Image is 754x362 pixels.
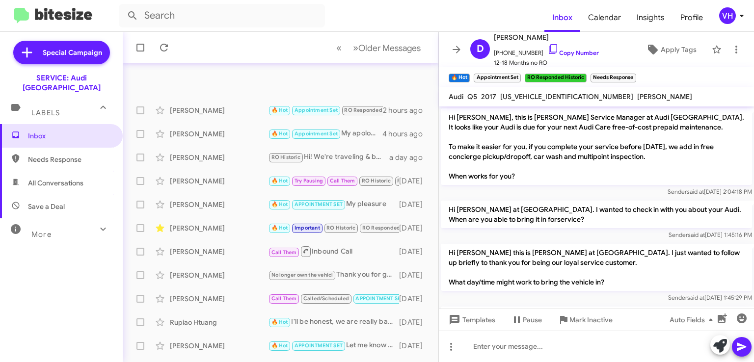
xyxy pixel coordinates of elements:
[635,41,707,58] button: Apply Tags
[295,342,343,349] span: APPOINTMENT SET
[271,225,288,231] span: 🔥 Hot
[399,294,431,304] div: [DATE]
[295,201,343,207] span: APPOINTMENT SET
[31,108,60,117] span: Labels
[31,230,52,239] span: More
[331,38,427,58] nav: Page navigation example
[447,311,495,329] span: Templates
[268,199,399,210] div: My pleasure
[326,225,355,231] span: RO Historic
[397,178,456,184] span: RO Responded Historic
[330,38,348,58] button: Previous
[550,311,620,329] button: Mark Inactive
[268,316,399,328] div: I'll be honest, we are really backed up on cars in service this week- short on technicians. It ma...
[268,340,399,351] div: Let me know if you need anything else. Otherwise, I have you down for an oil change [DATE][DATE] ...
[399,341,431,351] div: [DATE]
[467,92,477,101] span: Q5
[383,105,431,115] div: 2 hours ago
[494,31,599,43] span: [PERSON_NAME]
[449,74,470,82] small: 🔥 Hot
[477,41,484,57] span: D
[661,41,697,58] span: Apply Tags
[544,3,580,32] span: Inbox
[28,202,65,211] span: Save a Deal
[268,245,399,258] div: Inbound Call
[170,129,268,139] div: [PERSON_NAME]
[382,129,431,139] div: 4 hours ago
[399,270,431,280] div: [DATE]
[295,225,320,231] span: Important
[170,105,268,115] div: [PERSON_NAME]
[170,176,268,186] div: [PERSON_NAME]
[591,74,636,82] small: Needs Response
[711,7,743,24] button: VH
[170,200,268,209] div: [PERSON_NAME]
[494,43,599,58] span: [PHONE_NUMBER]
[271,130,288,137] span: 🔥 Hot
[170,294,268,304] div: [PERSON_NAME]
[399,247,431,257] div: [DATE]
[347,38,427,58] button: Next
[449,92,463,101] span: Audi
[295,107,338,113] span: Appointment Set
[268,269,399,281] div: Thank you for getting back to me. I will update my records.
[271,154,300,160] span: RO Historic
[688,231,705,238] span: said at
[119,4,325,27] input: Search
[268,152,389,163] div: Hi! We're traveling & back next week, we'll call then.
[355,295,404,302] span: APPOINTMENT SET
[271,201,288,207] span: 🔥 Hot
[399,200,431,209] div: [DATE]
[494,58,599,68] span: 12-18 Months no RO
[399,176,431,186] div: [DATE]
[28,178,83,188] span: All Conversations
[268,104,383,116] div: [DATE] at 9am is great thank you
[523,311,542,329] span: Pause
[439,311,503,329] button: Templates
[481,92,496,101] span: 2017
[28,155,111,164] span: Needs Response
[28,131,111,141] span: Inbox
[295,178,323,184] span: Try Pausing
[330,178,355,184] span: Call Them
[569,311,613,329] span: Mark Inactive
[673,3,711,32] a: Profile
[441,244,752,291] p: Hi [PERSON_NAME] this is [PERSON_NAME] at [GEOGRAPHIC_DATA]. I just wanted to follow up briefly t...
[525,74,587,82] small: RO Responded Historic
[271,319,288,325] span: 🔥 Hot
[271,272,333,278] span: No longer own the vehicl
[336,42,342,54] span: «
[303,295,349,302] span: Called/Scheduled
[399,317,431,327] div: [DATE]
[670,311,717,329] span: Auto Fields
[271,342,288,349] span: 🔥 Hot
[271,295,297,302] span: Call Them
[629,3,673,32] a: Insights
[719,7,736,24] div: VH
[687,294,704,301] span: said at
[170,270,268,280] div: [PERSON_NAME]
[662,311,725,329] button: Auto Fields
[170,223,268,233] div: [PERSON_NAME]
[441,201,752,228] p: Hi [PERSON_NAME] at [GEOGRAPHIC_DATA]. I wanted to check in with you about your Audi. When are yo...
[500,92,633,101] span: [US_VEHICLE_IDENTIFICATION_NUMBER]
[668,294,752,301] span: Sender [DATE] 1:45:29 PM
[687,188,704,195] span: said at
[580,3,629,32] a: Calendar
[669,231,752,238] span: Sender [DATE] 1:45:16 PM
[271,249,297,256] span: Call Them
[268,293,399,304] div: Inbound Call
[295,130,338,137] span: Appointment Set
[668,188,752,195] span: Sender [DATE] 2:04:18 PM
[344,107,403,113] span: RO Responded Historic
[353,42,358,54] span: »
[268,222,399,233] div: Can you provide your current mileage or an estimate of it? Is it the front or rear brake pads and...
[399,223,431,233] div: [DATE]
[547,49,599,56] a: Copy Number
[43,48,102,57] span: Special Campaign
[170,153,268,162] div: [PERSON_NAME]
[271,107,288,113] span: 🔥 Hot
